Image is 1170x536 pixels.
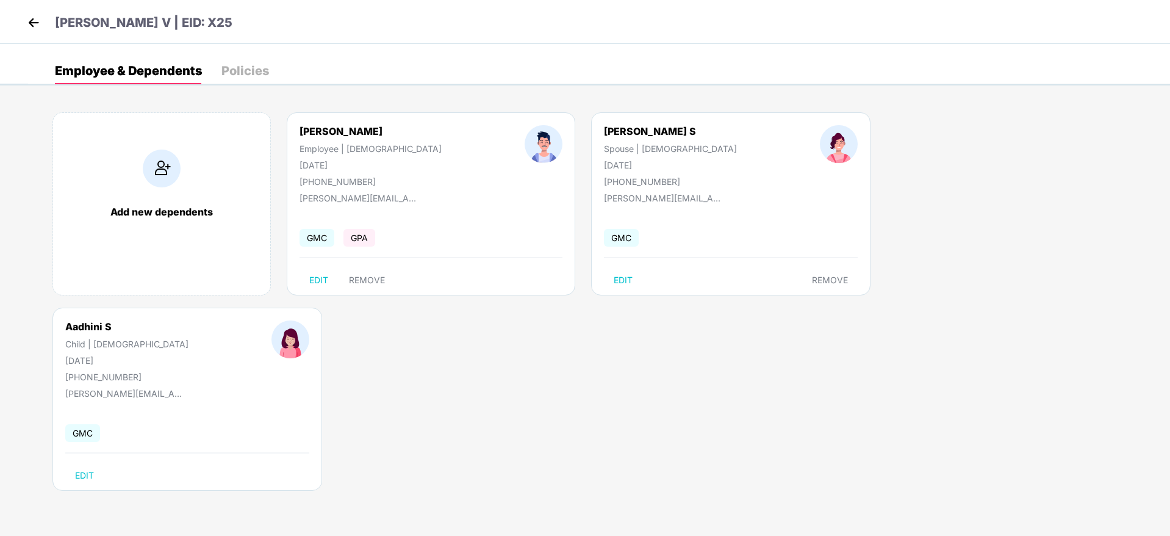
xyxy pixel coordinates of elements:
div: [PERSON_NAME] S [604,125,737,137]
div: Spouse | [DEMOGRAPHIC_DATA] [604,143,737,154]
button: EDIT [65,466,104,485]
span: EDIT [75,471,94,480]
img: addIcon [143,150,181,187]
span: EDIT [614,275,633,285]
p: [PERSON_NAME] V | EID: X25 [55,13,232,32]
button: REMOVE [339,270,395,290]
div: [PERSON_NAME][EMAIL_ADDRESS][DOMAIN_NAME] [604,193,726,203]
div: Employee | [DEMOGRAPHIC_DATA] [300,143,442,154]
div: [PERSON_NAME][EMAIL_ADDRESS][DOMAIN_NAME] [65,388,187,399]
button: EDIT [300,270,338,290]
div: [PHONE_NUMBER] [300,176,442,187]
div: [PHONE_NUMBER] [65,372,188,382]
img: profileImage [271,321,309,358]
span: GPA [343,229,375,247]
button: EDIT [604,270,642,290]
div: Policies [221,65,269,77]
span: REMOVE [349,275,385,285]
div: [PERSON_NAME] [300,125,442,137]
span: REMOVE [812,275,848,285]
div: Add new dependents [65,206,258,218]
div: Employee & Dependents [55,65,202,77]
img: profileImage [525,125,562,163]
button: REMOVE [802,270,858,290]
div: Aadhini S [65,321,188,333]
span: GMC [65,424,100,442]
span: GMC [604,229,639,247]
div: [PERSON_NAME][EMAIL_ADDRESS][DOMAIN_NAME] [300,193,422,203]
img: profileImage [820,125,858,163]
span: GMC [300,229,334,247]
img: back [24,13,43,32]
div: [DATE] [65,355,188,366]
div: [DATE] [604,160,737,170]
span: EDIT [309,275,328,285]
div: [PHONE_NUMBER] [604,176,737,187]
div: Child | [DEMOGRAPHIC_DATA] [65,339,188,349]
div: [DATE] [300,160,442,170]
